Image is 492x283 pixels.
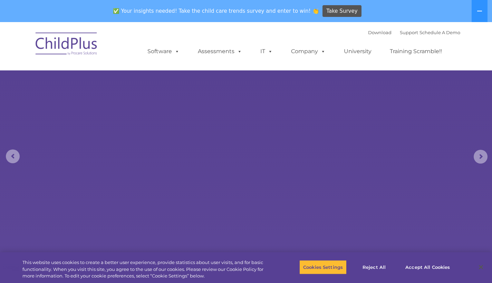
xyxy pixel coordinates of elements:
[32,28,101,62] img: ChildPlus by Procare Solutions
[141,45,186,58] a: Software
[22,259,271,280] div: This website uses cookies to create a better user experience, provide statistics about user visit...
[284,45,332,58] a: Company
[191,45,249,58] a: Assessments
[110,4,321,18] span: ✅ Your insights needed! Take the child care trends survey and enter to win! 👏
[368,30,392,35] a: Download
[353,260,396,274] button: Reject All
[383,45,449,58] a: Training Scramble!!
[400,30,418,35] a: Support
[473,260,489,275] button: Close
[402,260,454,274] button: Accept All Cookies
[326,5,357,17] span: Take Survey
[253,45,280,58] a: IT
[299,260,347,274] button: Cookies Settings
[322,5,361,17] a: Take Survey
[368,30,460,35] font: |
[337,45,378,58] a: University
[419,30,460,35] a: Schedule A Demo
